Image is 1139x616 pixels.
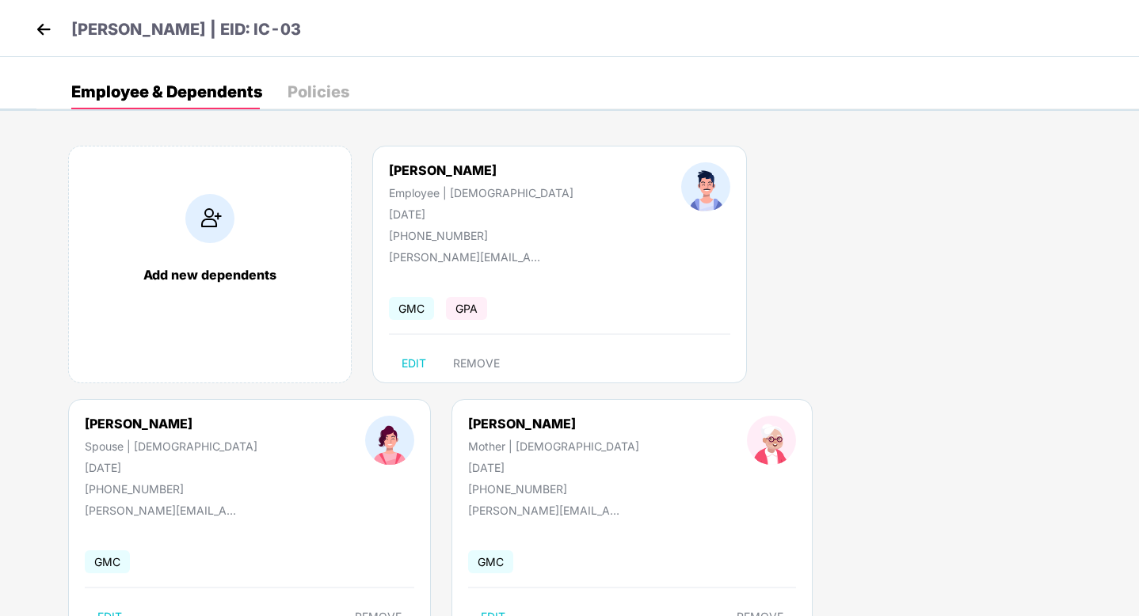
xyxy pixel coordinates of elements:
button: EDIT [389,351,439,376]
button: REMOVE [440,351,512,376]
img: profileImage [365,416,414,465]
span: GMC [468,550,513,573]
img: profileImage [681,162,730,211]
span: GPA [446,297,487,320]
div: Mother | [DEMOGRAPHIC_DATA] [468,439,639,453]
div: [DATE] [468,461,639,474]
span: EDIT [402,357,426,370]
div: [DATE] [389,207,573,221]
img: profileImage [747,416,796,465]
div: [PHONE_NUMBER] [85,482,257,496]
span: REMOVE [453,357,500,370]
div: [PERSON_NAME][EMAIL_ADDRESS][PERSON_NAME][DOMAIN_NAME] [389,250,547,264]
div: [PHONE_NUMBER] [468,482,639,496]
div: Spouse | [DEMOGRAPHIC_DATA] [85,439,257,453]
span: GMC [389,297,434,320]
div: [PERSON_NAME] [468,416,639,432]
img: back [32,17,55,41]
img: addIcon [185,194,234,243]
div: [PERSON_NAME][EMAIL_ADDRESS][PERSON_NAME][DOMAIN_NAME] [468,504,627,517]
p: [PERSON_NAME] | EID: IC-03 [71,17,301,42]
div: [PHONE_NUMBER] [389,229,573,242]
div: [PERSON_NAME] [389,162,573,178]
div: Add new dependents [85,267,335,283]
span: GMC [85,550,130,573]
div: Policies [288,84,349,100]
div: Employee & Dependents [71,84,262,100]
div: Employee | [DEMOGRAPHIC_DATA] [389,186,573,200]
div: [PERSON_NAME] [85,416,257,432]
div: [PERSON_NAME][EMAIL_ADDRESS][PERSON_NAME][DOMAIN_NAME] [85,504,243,517]
div: [DATE] [85,461,257,474]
